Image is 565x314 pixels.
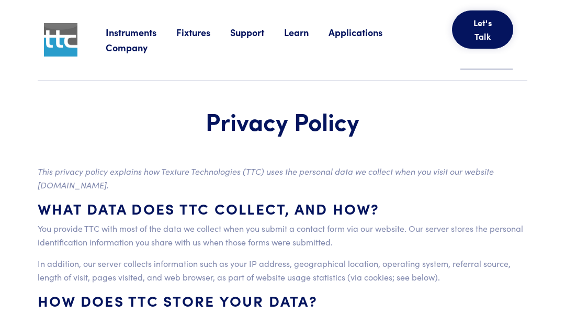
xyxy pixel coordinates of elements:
h1: Privacy Policy [63,106,502,136]
h4: What data does TTC collect, and how? [38,200,527,218]
a: Instruments [106,26,176,39]
a: Applications [329,26,402,39]
a: Support [230,26,284,39]
p: In addition, our server collects information such as your IP address, geographical location, oper... [38,257,527,284]
p: You provide TTC with most of the data we collect when you submit a contact form via our website. ... [38,222,527,249]
img: ttc_logo_1x1_v1.0.png [44,23,77,57]
p: This privacy policy explains how Texture Technologies (TTC) uses the personal data we collect whe... [38,165,527,192]
a: Company [106,41,167,54]
a: Fixtures [176,26,230,39]
a: Learn [284,26,329,39]
button: Let's Talk [452,10,514,49]
h4: How does TTC store your data? [38,292,527,310]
